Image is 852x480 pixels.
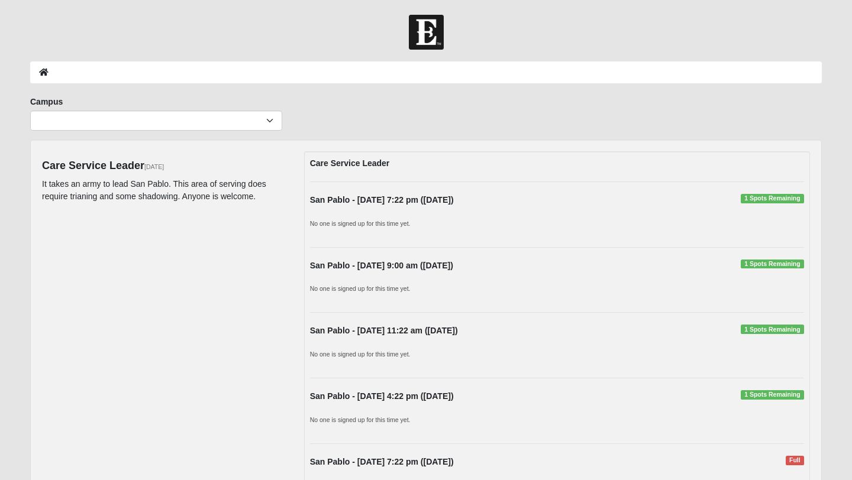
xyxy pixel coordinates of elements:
[310,351,411,358] small: No one is signed up for this time yet.
[741,194,804,203] span: 1 Spots Remaining
[310,158,390,168] strong: Care Service Leader
[741,390,804,400] span: 1 Spots Remaining
[144,163,164,170] small: [DATE]
[310,416,411,423] small: No one is signed up for this time yet.
[310,326,458,335] strong: San Pablo - [DATE] 11:22 am ([DATE])
[310,457,454,466] strong: San Pablo - [DATE] 7:22 pm ([DATE])
[741,260,804,269] span: 1 Spots Remaining
[310,285,411,292] small: No one is signed up for this time yet.
[786,456,804,465] span: Full
[42,178,286,203] p: It takes an army to lead San Pablo. This area of serving does require trianing and some shadowing...
[42,160,286,173] h4: Care Service Leader
[741,325,804,334] span: 1 Spots Remaining
[30,96,63,108] label: Campus
[310,391,454,401] strong: San Pablo - [DATE] 4:22 pm ([DATE])
[310,220,411,227] small: No one is signed up for this time yet.
[409,15,444,50] img: Church of Eleven22 Logo
[310,195,454,205] strong: San Pablo - [DATE] 7:22 pm ([DATE])
[310,261,453,270] strong: San Pablo - [DATE] 9:00 am ([DATE])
